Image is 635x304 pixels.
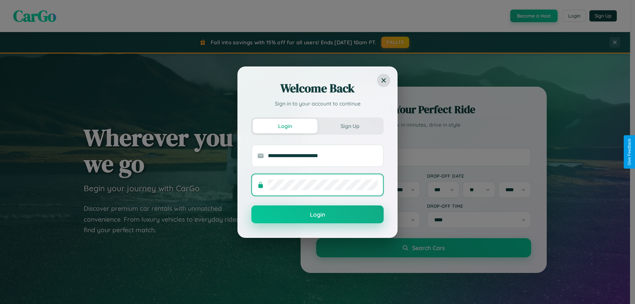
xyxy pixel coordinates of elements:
h2: Welcome Back [251,80,384,96]
div: Give Feedback [627,139,632,165]
p: Sign in to your account to continue [251,100,384,108]
button: Login [253,119,317,133]
button: Login [251,205,384,223]
button: Sign Up [317,119,382,133]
